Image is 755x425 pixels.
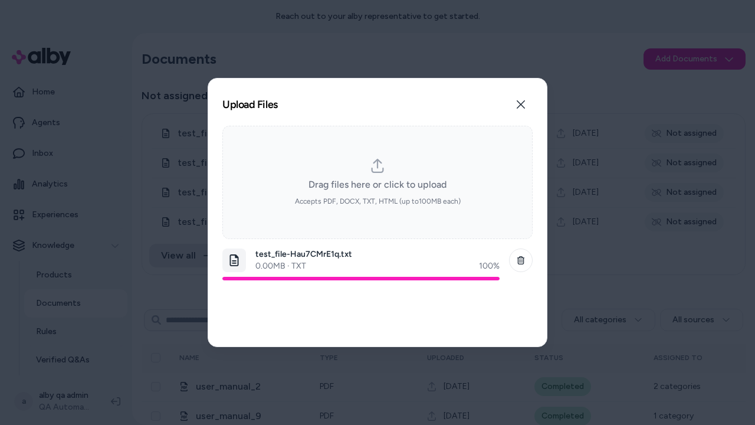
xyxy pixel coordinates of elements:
[479,260,500,272] div: 100 %
[222,244,533,285] li: dropzone-file-list-item
[222,99,278,110] h2: Upload Files
[222,126,533,239] div: dropzone
[308,178,447,192] span: Drag files here or click to upload
[255,260,306,272] p: 0.00 MB · TXT
[255,249,500,260] p: test_file-Hau7CMrE1q.txt
[295,197,461,206] span: Accepts PDF, DOCX, TXT, HTML (up to 100 MB each)
[222,244,533,332] ol: dropzone-file-list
